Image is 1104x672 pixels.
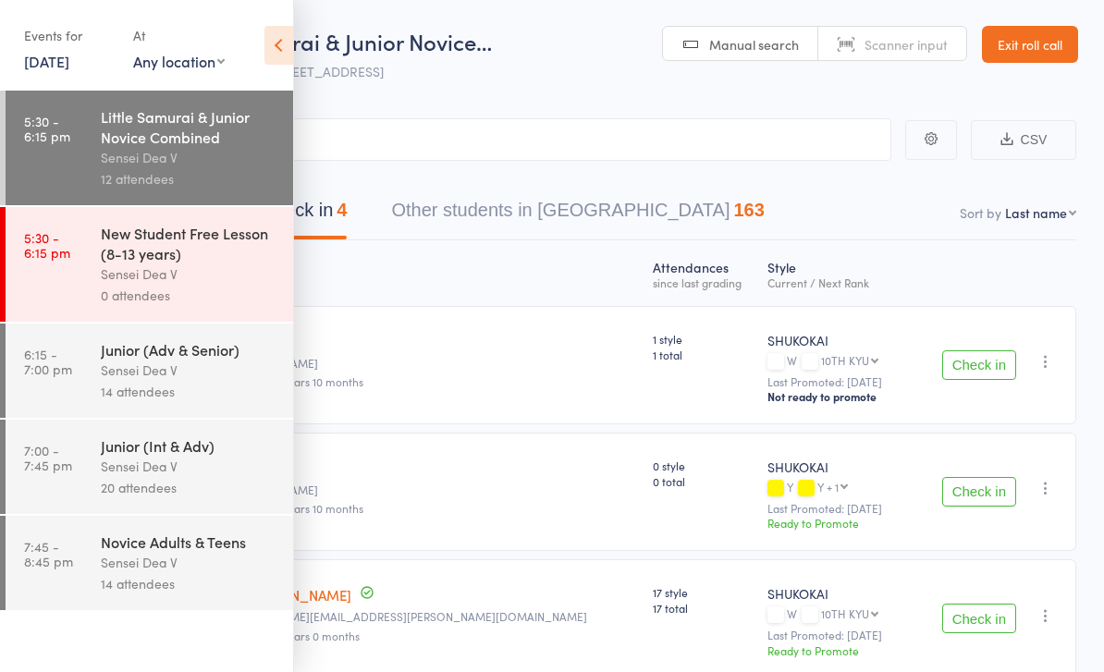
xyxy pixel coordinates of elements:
div: Y + 1 [817,481,839,493]
div: Sensei Dea V [101,360,277,381]
div: New Student Free Lesson (8-13 years) [101,223,277,263]
a: 5:30 -6:15 pmNew Student Free Lesson (8-13 years)Sensei Dea V0 attendees [6,207,293,322]
div: 20 attendees [101,477,277,498]
div: Junior (Adv & Senior) [101,339,277,360]
small: Last Promoted: [DATE] [767,629,912,641]
div: Novice Adults & Teens [101,531,277,552]
button: CSV [971,120,1076,160]
div: Sensei Dea V [101,552,277,573]
span: Little Samurai & Junior Novice… [178,26,492,56]
div: 10TH KYU [821,607,869,619]
a: [PERSON_NAME] [PERSON_NAME] [129,585,351,605]
a: 6:15 -7:00 pmJunior (Adv & Senior)Sensei Dea V14 attendees [6,324,293,418]
span: [STREET_ADDRESS] [265,62,384,80]
span: Manual search [709,35,799,54]
div: 163 [733,200,764,220]
span: 1 total [653,347,753,362]
div: SHUKOKAI [767,331,912,349]
div: Y [767,481,912,496]
div: W [767,354,912,370]
span: 17 total [653,600,753,616]
div: Ready to Promote [767,642,912,658]
div: Events for [24,20,115,51]
div: Sensei Dea V [101,263,277,285]
div: W [767,607,912,623]
div: Style [760,249,919,298]
button: Check in [942,604,1016,633]
a: 7:45 -8:45 pmNovice Adults & TeensSensei Dea V14 attendees [6,516,293,610]
div: 0 attendees [101,285,277,306]
a: Exit roll call [982,26,1078,63]
div: Current / Next Rank [767,276,912,288]
small: Fernanda.kim@icloud.com [129,610,638,623]
div: Last name [1005,203,1067,222]
small: shaz408@gmail.com [129,357,638,370]
time: 5:30 - 6:15 pm [24,230,70,260]
div: Little Samurai & Junior Novice Combined [101,106,277,147]
span: 17 style [653,584,753,600]
small: Last Promoted: [DATE] [767,502,912,515]
div: 12 attendees [101,168,277,189]
div: Any location [133,51,225,71]
input: Search by name [28,118,891,161]
div: 4 [337,200,347,220]
span: 0 total [653,473,753,489]
span: 1 style [653,331,753,347]
a: 7:00 -7:45 pmJunior (Int & Adv)Sensei Dea V20 attendees [6,420,293,514]
button: Other students in [GEOGRAPHIC_DATA]163 [391,190,764,239]
div: since last grading [653,276,753,288]
div: Sensei Dea V [101,147,277,168]
span: Scanner input [865,35,948,54]
a: [DATE] [24,51,69,71]
small: Last Promoted: [DATE] [767,375,912,388]
div: Ready to Promote [767,515,912,531]
small: geetabha@gmail.com [129,483,638,496]
div: SHUKOKAI [767,584,912,603]
time: 7:45 - 8:45 pm [24,539,73,568]
a: 5:30 -6:15 pmLittle Samurai & Junior Novice CombinedSensei Dea V12 attendees [6,91,293,205]
div: 14 attendees [101,381,277,402]
div: 14 attendees [101,573,277,594]
label: Sort by [960,203,1001,222]
div: Atten­dances [645,249,760,298]
time: 5:30 - 6:15 pm [24,114,70,143]
button: Check in [942,350,1016,380]
div: Junior (Int & Adv) [101,435,277,456]
div: 10TH KYU [821,354,869,366]
time: 7:00 - 7:45 pm [24,443,72,472]
div: Not ready to promote [767,389,912,404]
div: SHUKOKAI [767,458,912,476]
span: 0 style [653,458,753,473]
time: 6:15 - 7:00 pm [24,347,72,376]
button: Check in [942,477,1016,507]
div: Sensei Dea V [101,456,277,477]
div: At [133,20,225,51]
